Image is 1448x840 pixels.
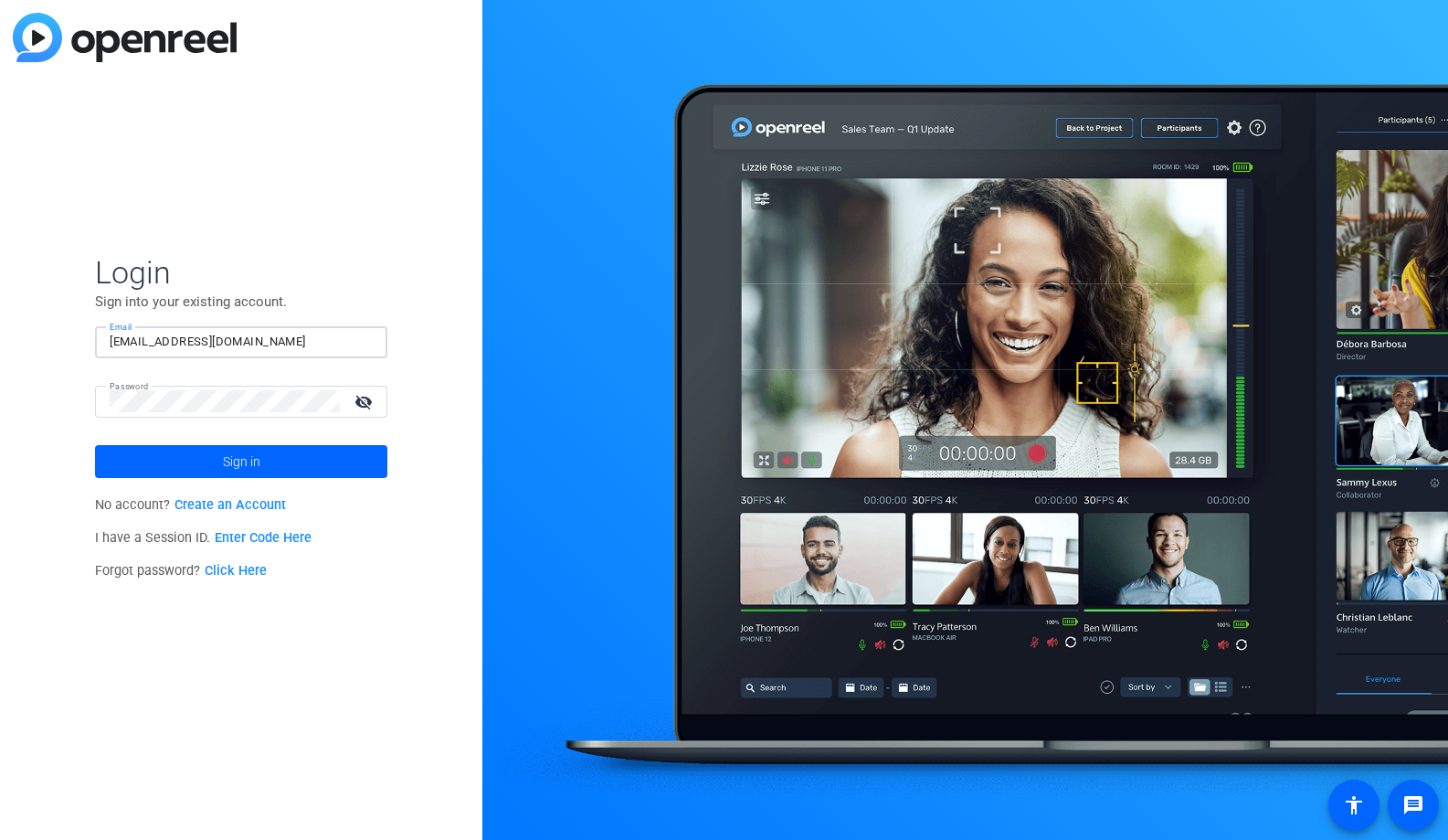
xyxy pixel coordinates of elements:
[215,530,312,546] a: Enter Code Here
[95,253,387,292] span: Login
[95,445,387,478] button: Sign in
[1343,794,1365,816] mat-icon: accessibility
[174,497,286,513] a: Create an Account
[1402,794,1424,816] mat-icon: message
[110,331,373,353] input: Enter Email Address
[95,497,286,513] span: No account?
[95,563,267,579] span: Forgot password?
[110,322,132,332] mat-label: Email
[13,13,237,62] img: blue-gradient.svg
[110,381,149,391] mat-label: Password
[223,439,260,484] span: Sign in
[205,563,267,579] a: Click Here
[95,292,387,312] p: Sign into your existing account.
[95,530,312,546] span: I have a Session ID.
[344,388,387,415] mat-icon: visibility_off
